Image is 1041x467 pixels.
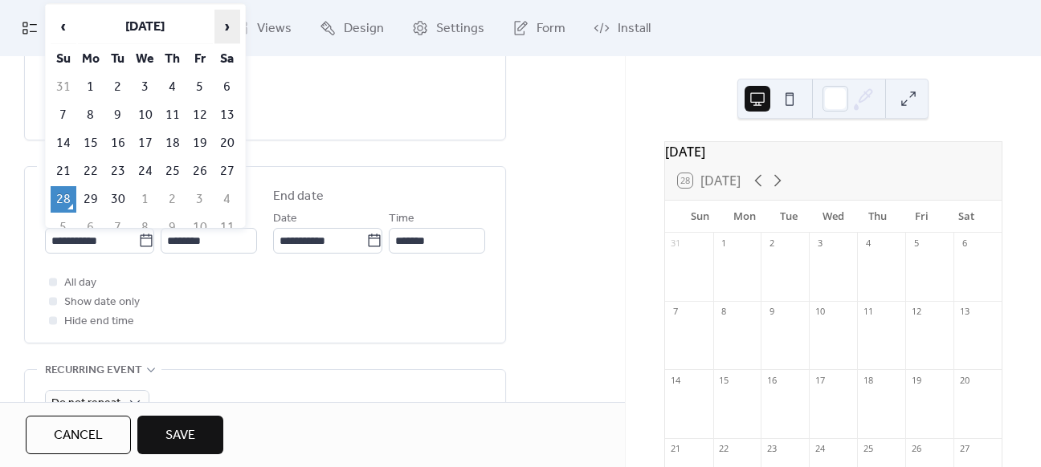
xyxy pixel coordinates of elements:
[187,214,213,241] td: 10
[221,6,304,50] a: Views
[133,186,158,213] td: 1
[678,201,722,233] div: Sun
[273,209,297,229] span: Date
[214,74,240,100] td: 6
[214,214,240,241] td: 11
[910,374,922,386] div: 19
[64,293,140,312] span: Show date only
[945,201,989,233] div: Sat
[78,158,104,185] td: 22
[722,201,766,233] div: Mon
[665,142,1002,161] div: [DATE]
[64,274,96,293] span: All day
[51,158,76,185] td: 21
[78,46,104,72] th: Mo
[670,443,682,455] div: 21
[958,238,970,250] div: 6
[165,426,195,445] span: Save
[814,443,826,455] div: 24
[344,19,384,39] span: Design
[215,10,239,43] span: ›
[133,102,158,128] td: 10
[51,74,76,100] td: 31
[105,214,131,241] td: 7
[187,130,213,156] td: 19
[105,158,131,185] td: 23
[133,46,158,72] th: We
[51,186,76,213] td: 28
[765,374,778,386] div: 16
[765,443,778,455] div: 23
[160,214,186,241] td: 9
[862,374,874,386] div: 18
[718,374,730,386] div: 15
[958,374,970,386] div: 20
[187,102,213,128] td: 12
[160,102,186,128] td: 11
[618,19,651,39] span: Install
[273,187,324,206] div: End date
[214,158,240,185] td: 27
[862,238,874,250] div: 4
[78,102,104,128] td: 8
[389,209,414,229] span: Time
[811,201,855,233] div: Wed
[10,6,116,50] a: My Events
[26,416,131,454] button: Cancel
[766,201,810,233] div: Tue
[160,130,186,156] td: 18
[765,238,778,250] div: 2
[51,214,76,241] td: 5
[308,6,396,50] a: Design
[51,10,76,43] span: ‹
[105,102,131,128] td: 9
[910,443,922,455] div: 26
[765,306,778,318] div: 9
[187,158,213,185] td: 26
[670,238,682,250] div: 31
[78,186,104,213] td: 29
[214,46,240,72] th: Sa
[814,374,826,386] div: 17
[670,306,682,318] div: 7
[214,130,240,156] td: 20
[45,361,142,380] span: Recurring event
[64,312,134,331] span: Hide end time
[187,74,213,100] td: 5
[160,158,186,185] td: 25
[958,306,970,318] div: 13
[900,201,944,233] div: Fri
[718,443,730,455] div: 22
[718,238,730,250] div: 1
[436,19,484,39] span: Settings
[54,426,103,445] span: Cancel
[910,238,922,250] div: 5
[400,6,496,50] a: Settings
[187,186,213,213] td: 3
[187,46,213,72] th: Fr
[670,374,682,386] div: 14
[105,74,131,100] td: 2
[214,186,240,213] td: 4
[105,46,131,72] th: Tu
[862,306,874,318] div: 11
[133,74,158,100] td: 3
[137,416,223,454] button: Save
[537,19,565,39] span: Form
[105,130,131,156] td: 16
[160,74,186,100] td: 4
[51,392,120,414] span: Do not repeat
[910,306,922,318] div: 12
[51,130,76,156] td: 14
[78,74,104,100] td: 1
[133,130,158,156] td: 17
[78,10,213,44] th: [DATE]
[51,102,76,128] td: 7
[51,46,76,72] th: Su
[257,19,292,39] span: Views
[133,158,158,185] td: 24
[862,443,874,455] div: 25
[78,130,104,156] td: 15
[500,6,578,50] a: Form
